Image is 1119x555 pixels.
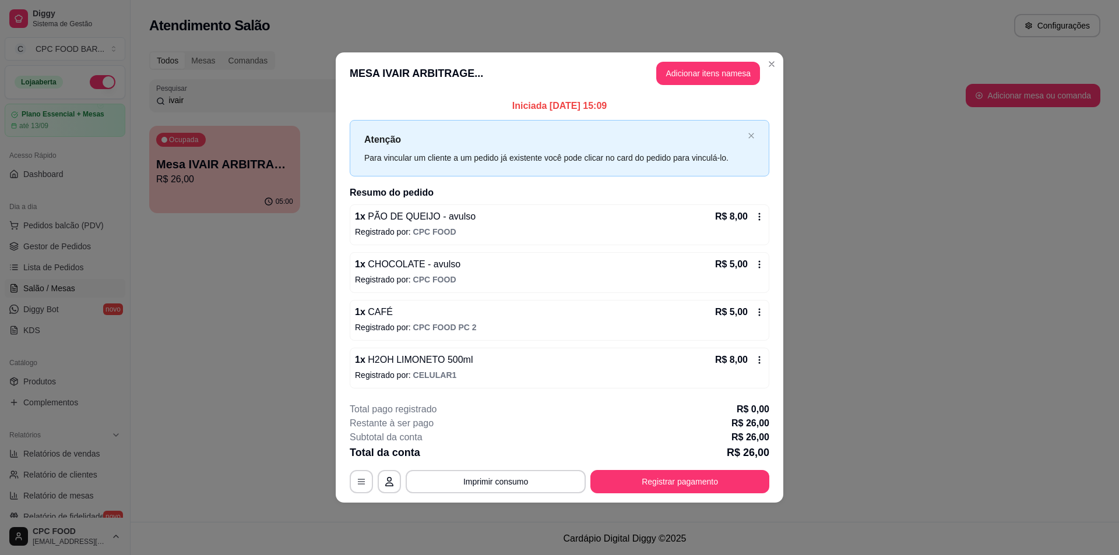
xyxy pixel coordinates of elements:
[350,402,437,416] p: Total pago registrado
[365,307,393,317] span: CAFÉ
[336,52,783,94] header: MESA IVAIR ARBITRAGE...
[656,62,760,85] button: Adicionar itens namesa
[350,99,769,113] p: Iniciada [DATE] 15:09
[364,132,743,147] p: Atenção
[350,444,420,461] p: Total da conta
[355,321,764,333] p: Registrado por:
[355,274,764,285] p: Registrado por:
[762,55,781,73] button: Close
[413,275,456,284] span: CPC FOOD
[350,416,434,430] p: Restante à ser pago
[413,227,456,236] span: CPC FOOD
[365,211,476,221] span: PÃO DE QUEIJO - avulso
[715,257,748,271] p: R$ 5,00
[406,470,586,493] button: Imprimir consumo
[590,470,769,493] button: Registrar pagamento
[715,210,748,224] p: R$ 8,00
[748,132,755,139] span: close
[737,402,769,416] p: R$ 0,00
[355,226,764,238] p: Registrado por:
[364,151,743,164] div: Para vincular um cliente a um pedido já existente você pode clicar no card do pedido para vinculá...
[355,353,473,367] p: 1 x
[355,369,764,381] p: Registrado por:
[731,416,769,430] p: R$ 26,00
[350,430,423,444] p: Subtotal da conta
[731,430,769,444] p: R$ 26,00
[365,259,460,269] span: CHOCOLATE - avulso
[413,323,477,332] span: CPC FOOD PC 2
[355,257,460,271] p: 1 x
[355,210,476,224] p: 1 x
[355,305,393,319] p: 1 x
[350,186,769,200] h2: Resumo do pedido
[727,444,769,461] p: R$ 26,00
[748,132,755,140] button: close
[715,353,748,367] p: R$ 8,00
[413,370,457,380] span: CELULAR1
[715,305,748,319] p: R$ 5,00
[365,355,473,365] span: H2OH LIMONETO 500ml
